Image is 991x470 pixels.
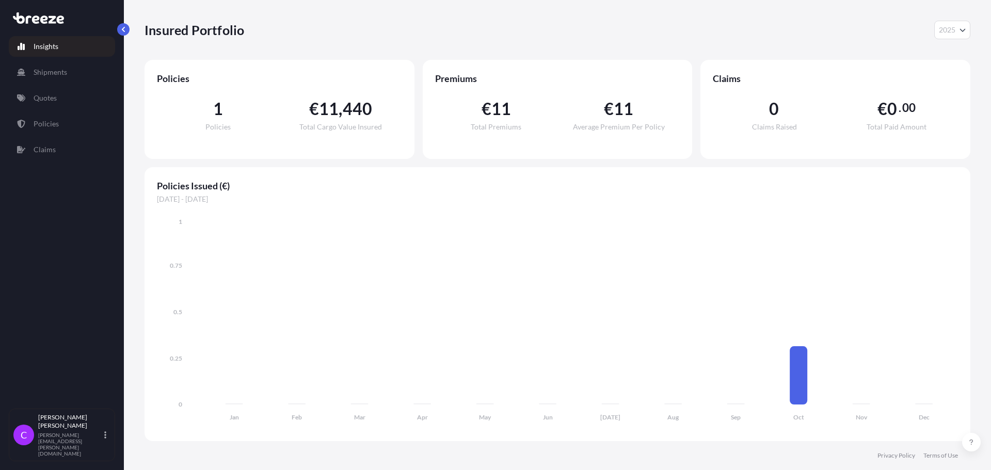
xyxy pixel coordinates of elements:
span: 11 [614,101,633,117]
tspan: Mar [354,413,365,421]
p: Quotes [34,93,57,103]
tspan: Feb [292,413,302,421]
a: Quotes [9,88,115,108]
span: Premiums [435,72,680,85]
tspan: 0 [179,400,182,408]
span: , [339,101,342,117]
tspan: Sep [731,413,741,421]
p: [PERSON_NAME][EMAIL_ADDRESS][PERSON_NAME][DOMAIN_NAME] [38,432,102,457]
span: € [309,101,319,117]
tspan: 0.75 [170,262,182,269]
span: Claims [713,72,958,85]
button: Year Selector [934,21,970,39]
p: Insured Portfolio [145,22,244,38]
span: € [604,101,614,117]
span: 0 [769,101,779,117]
tspan: Nov [856,413,868,421]
tspan: 0.5 [173,308,182,316]
span: [DATE] - [DATE] [157,194,958,204]
p: Claims [34,144,56,155]
tspan: Dec [919,413,930,421]
tspan: 0.25 [170,354,182,362]
a: Terms of Use [923,451,958,460]
span: 440 [343,101,373,117]
tspan: Jan [230,413,239,421]
tspan: [DATE] [600,413,620,421]
span: Claims Raised [752,123,797,131]
span: 1 [213,101,223,117]
span: 00 [902,104,916,112]
span: 0 [887,101,897,117]
span: Average Premium Per Policy [573,123,665,131]
a: Privacy Policy [877,451,915,460]
span: Policies [205,123,231,131]
tspan: May [479,413,491,421]
span: 11 [491,101,511,117]
a: Policies [9,114,115,134]
span: Total Paid Amount [867,123,926,131]
span: C [21,430,27,440]
p: Insights [34,41,58,52]
span: € [482,101,491,117]
a: Claims [9,139,115,160]
p: Policies [34,119,59,129]
span: Total Cargo Value Insured [299,123,382,131]
tspan: Jun [543,413,553,421]
span: 2025 [939,25,955,35]
tspan: Oct [793,413,804,421]
tspan: 1 [179,218,182,225]
tspan: Aug [667,413,679,421]
span: Policies Issued (€) [157,180,958,192]
span: 11 [319,101,339,117]
p: [PERSON_NAME] [PERSON_NAME] [38,413,102,430]
tspan: Apr [417,413,428,421]
a: Insights [9,36,115,57]
a: Shipments [9,62,115,83]
span: Total Premiums [471,123,521,131]
p: Shipments [34,67,67,77]
span: . [899,104,901,112]
span: Policies [157,72,402,85]
span: € [877,101,887,117]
